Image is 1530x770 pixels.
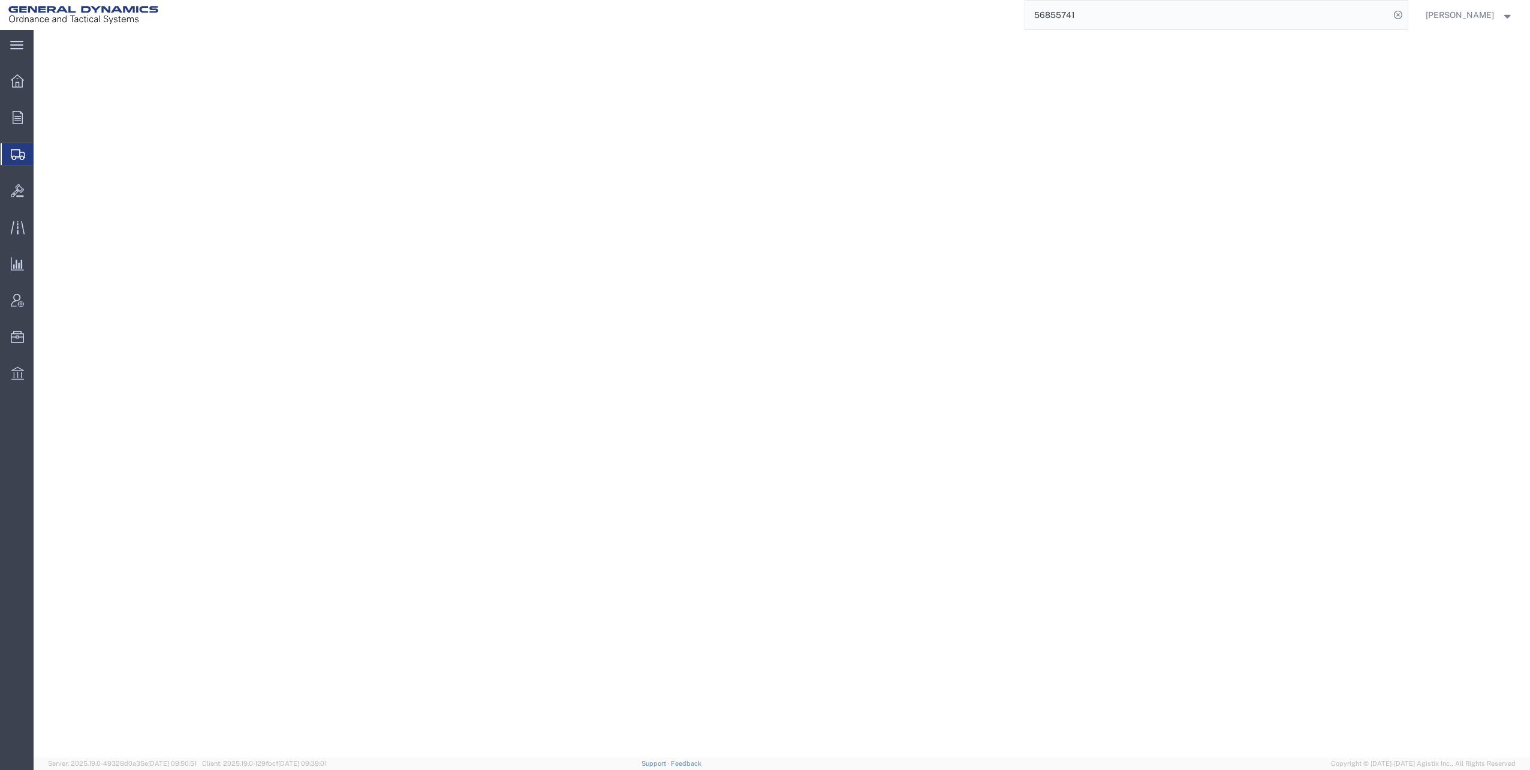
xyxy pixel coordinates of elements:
[8,6,158,24] img: logo
[1331,759,1516,769] span: Copyright © [DATE]-[DATE] Agistix Inc., All Rights Reserved
[202,760,327,767] span: Client: 2025.19.0-129fbcf
[278,760,327,767] span: [DATE] 09:39:01
[48,760,197,767] span: Server: 2025.19.0-49328d0a35e
[671,760,701,767] a: Feedback
[1425,8,1514,22] button: [PERSON_NAME]
[1025,1,1390,29] input: Search for shipment number, reference number
[148,760,197,767] span: [DATE] 09:50:51
[641,760,671,767] a: Support
[1426,8,1494,22] span: Timothy Kilraine
[34,30,1530,757] iframe: FS Legacy Container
